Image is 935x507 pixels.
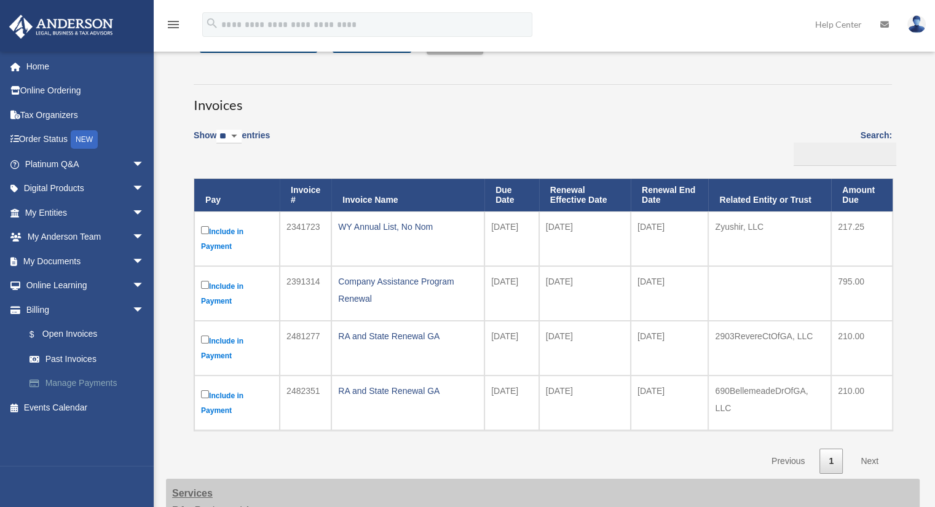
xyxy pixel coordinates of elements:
td: 2341723 [280,211,331,266]
input: Include in Payment [201,226,209,234]
a: Manage Payments [17,371,163,396]
a: Home [9,54,163,79]
td: 2391314 [280,266,331,321]
td: [DATE] [539,266,631,321]
div: NEW [71,130,98,149]
div: RA and State Renewal GA [338,382,478,399]
label: Show entries [194,128,270,156]
span: arrow_drop_down [132,176,157,202]
td: Zyushir, LLC [708,211,831,266]
td: [DATE] [484,321,539,375]
td: [DATE] [484,266,539,321]
td: [DATE] [631,321,709,375]
span: arrow_drop_down [132,273,157,299]
td: [DATE] [539,321,631,375]
span: arrow_drop_down [132,297,157,323]
a: Previous [762,449,814,474]
td: [DATE] [631,266,709,321]
a: Online Learningarrow_drop_down [9,273,163,298]
span: arrow_drop_down [132,152,157,177]
th: Due Date: activate to sort column ascending [484,179,539,212]
a: Digital Productsarrow_drop_down [9,176,163,201]
td: 2481277 [280,321,331,375]
select: Showentries [216,130,242,144]
strong: Services [172,488,213,498]
span: $ [36,327,42,342]
td: [DATE] [539,211,631,266]
td: [DATE] [484,211,539,266]
th: Renewal End Date: activate to sort column ascending [631,179,709,212]
label: Include in Payment [201,224,273,254]
div: Company Assistance Program Renewal [338,273,478,307]
a: $Open Invoices [17,322,157,347]
th: Invoice Name: activate to sort column ascending [331,179,484,212]
label: Include in Payment [201,388,273,418]
th: Pay: activate to sort column descending [194,179,280,212]
td: [DATE] [484,375,539,430]
th: Invoice #: activate to sort column ascending [280,179,331,212]
th: Renewal Effective Date: activate to sort column ascending [539,179,631,212]
a: Tax Organizers [9,103,163,127]
a: My Entitiesarrow_drop_down [9,200,163,225]
div: WY Annual List, No Nom [338,218,478,235]
label: Include in Payment [201,278,273,309]
a: My Anderson Teamarrow_drop_down [9,225,163,250]
h3: Invoices [194,84,892,115]
a: menu [166,22,181,32]
i: search [205,17,219,30]
td: [DATE] [631,375,709,430]
a: Events Calendar [9,395,163,420]
td: 795.00 [831,266,893,321]
label: Search: [789,128,892,166]
a: My Documentsarrow_drop_down [9,249,163,273]
td: [DATE] [539,375,631,430]
span: arrow_drop_down [132,225,157,250]
a: Online Ordering [9,79,163,103]
a: Platinum Q&Aarrow_drop_down [9,152,163,176]
a: Past Invoices [17,347,163,371]
img: Anderson Advisors Platinum Portal [6,15,117,39]
span: arrow_drop_down [132,249,157,274]
td: 2903RevereCtOfGA, LLC [708,321,831,375]
a: Order StatusNEW [9,127,163,152]
td: 2482351 [280,375,331,430]
td: [DATE] [631,211,709,266]
input: Include in Payment [201,336,209,344]
input: Include in Payment [201,390,209,398]
label: Include in Payment [201,333,273,363]
th: Amount Due: activate to sort column ascending [831,179,893,212]
div: RA and State Renewal GA [338,328,478,345]
td: 690BellemeadeDrOfGA, LLC [708,375,831,430]
td: 210.00 [831,375,893,430]
img: User Pic [907,15,926,33]
input: Include in Payment [201,281,209,289]
th: Related Entity or Trust: activate to sort column ascending [708,179,831,212]
td: 217.25 [831,211,893,266]
a: Billingarrow_drop_down [9,297,163,322]
input: Search: [794,143,896,166]
i: menu [166,17,181,32]
span: arrow_drop_down [132,200,157,226]
td: 210.00 [831,321,893,375]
